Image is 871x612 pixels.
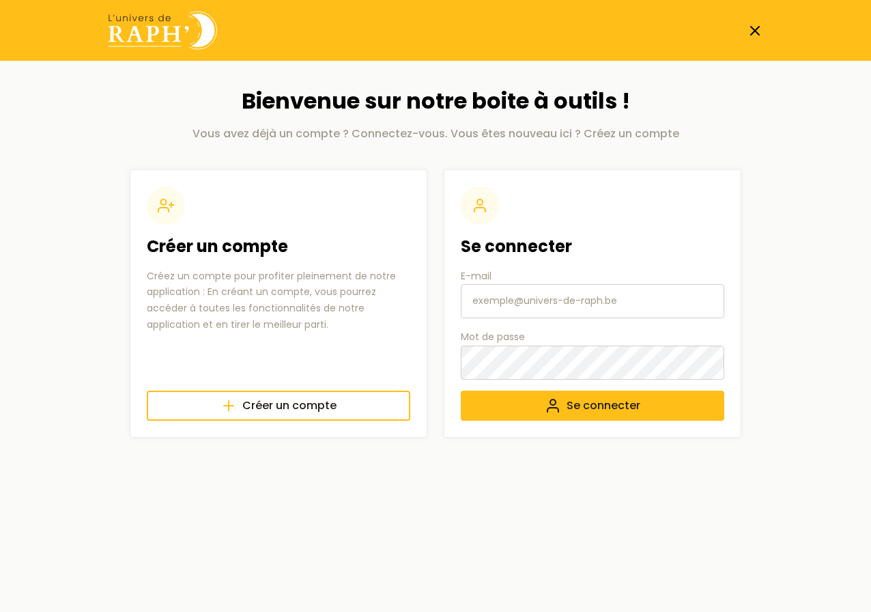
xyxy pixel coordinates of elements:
[108,11,217,50] img: Univers de Raph logo
[130,88,741,114] h1: Bienvenue sur notre boite à outils !
[461,268,724,319] label: E-mail
[147,391,410,421] a: Créer un compte
[461,391,724,421] button: Se connecter
[567,398,640,414] span: Se connecter
[461,236,724,258] h2: Se connecter
[461,346,724,380] input: Mot de passe
[147,236,410,258] h2: Créer un compte
[461,284,724,318] input: E-mail
[147,268,410,333] p: Créez un compte pour profiter pleinement de notre application : En créant un compte, vous pourrez...
[747,23,763,39] a: Fermer la page
[461,329,724,379] label: Mot de passe
[130,126,741,142] p: Vous avez déjà un compte ? Connectez-vous. Vous êtes nouveau ici ? Créez un compte
[242,398,337,414] span: Créer un compte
